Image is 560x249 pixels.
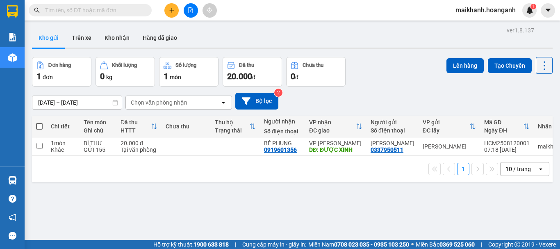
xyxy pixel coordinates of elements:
img: icon-new-feature [526,7,533,14]
button: Kho nhận [98,28,136,48]
button: Đơn hàng1đơn [32,57,91,87]
div: DĐ: ĐƯỢC XINH [309,146,362,153]
span: plus [169,7,175,13]
span: món [170,74,181,80]
button: Trên xe [65,28,98,48]
span: maikhanh.hoanganh [449,5,522,15]
span: | [235,240,236,249]
span: Cung cấp máy in - giấy in: [242,240,306,249]
strong: 0708 023 035 - 0935 103 250 [334,241,409,248]
button: Đã thu20.000đ [223,57,282,87]
span: question-circle [9,195,16,203]
span: 1 [36,71,41,81]
div: Số điện thoại [371,127,414,134]
div: 0919601356 [264,146,297,153]
th: Toggle SortBy [211,116,260,137]
button: Chưa thu0đ [286,57,346,87]
div: VP [PERSON_NAME] [309,140,362,146]
div: GỬI 155 [84,146,112,153]
button: plus [164,3,179,18]
svg: open [537,166,544,172]
span: kg [106,74,112,80]
div: Trạng thái [215,127,249,134]
span: 1 [532,4,535,9]
div: BÌ THƯ [84,140,112,146]
button: Tạo Chuyến [488,58,532,73]
button: Số lượng1món [159,57,219,87]
div: Ngày ĐH [484,127,523,134]
div: 20.000 đ [121,140,157,146]
span: Miền Bắc [416,240,475,249]
strong: 0369 525 060 [439,241,475,248]
div: Tên món [84,119,112,126]
div: 07:18 [DATE] [484,146,530,153]
button: Hàng đã giao [136,28,184,48]
div: ĐC lấy [423,127,469,134]
span: message [9,232,16,240]
img: solution-icon [8,33,17,41]
span: 20.000 [227,71,252,81]
span: đ [295,74,298,80]
th: Toggle SortBy [480,116,534,137]
span: Hỗ trợ kỹ thuật: [153,240,229,249]
img: logo-vxr [7,5,18,18]
div: Đã thu [121,119,151,126]
span: copyright [514,242,520,247]
div: Chọn văn phòng nhận [131,98,187,107]
button: Bộ lọc [235,93,278,110]
div: ĐC giao [309,127,356,134]
div: ver 1.8.137 [507,26,534,35]
div: Người nhận [264,118,301,125]
span: Miền Nam [308,240,409,249]
div: Chi tiết [51,123,75,130]
button: 1 [457,163,469,175]
div: HCM2508120001 [484,140,530,146]
div: Chưa thu [303,62,323,68]
button: Lên hàng [446,58,484,73]
span: 0 [291,71,295,81]
div: Chưa thu [166,123,207,130]
div: Số lượng [175,62,196,68]
svg: open [220,99,227,106]
span: 1 [164,71,168,81]
span: đ [252,74,255,80]
span: | [481,240,482,249]
img: warehouse-icon [8,53,17,62]
th: Toggle SortBy [419,116,480,137]
div: Người gửi [371,119,414,126]
div: [PERSON_NAME] [423,143,476,150]
div: Số điện thoại [264,128,301,135]
span: ⚪️ [411,243,414,246]
input: Tìm tên, số ĐT hoặc mã đơn [45,6,142,15]
sup: 1 [530,4,536,9]
button: Khối lượng0kg [96,57,155,87]
span: đơn [43,74,53,80]
span: caret-down [544,7,552,14]
div: VP nhận [309,119,356,126]
div: KIM QUY [371,140,414,146]
input: Select a date range. [32,96,122,109]
span: search [34,7,40,13]
div: VP gửi [423,119,469,126]
div: 10 / trang [505,165,531,173]
span: file-add [188,7,193,13]
th: Toggle SortBy [116,116,162,137]
sup: 2 [274,89,282,97]
div: Đơn hàng [48,62,71,68]
div: HTTT [121,127,151,134]
div: Mã GD [484,119,523,126]
button: file-add [184,3,198,18]
div: Khác [51,146,75,153]
div: Khối lượng [112,62,137,68]
img: warehouse-icon [8,176,17,185]
div: Ghi chú [84,127,112,134]
div: 0337950511 [371,146,403,153]
div: BÉ PHỤNG [264,140,301,146]
div: 1 món [51,140,75,146]
button: aim [203,3,217,18]
button: Kho gửi [32,28,65,48]
span: aim [207,7,212,13]
th: Toggle SortBy [305,116,367,137]
div: Đã thu [239,62,254,68]
div: Thu hộ [215,119,249,126]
